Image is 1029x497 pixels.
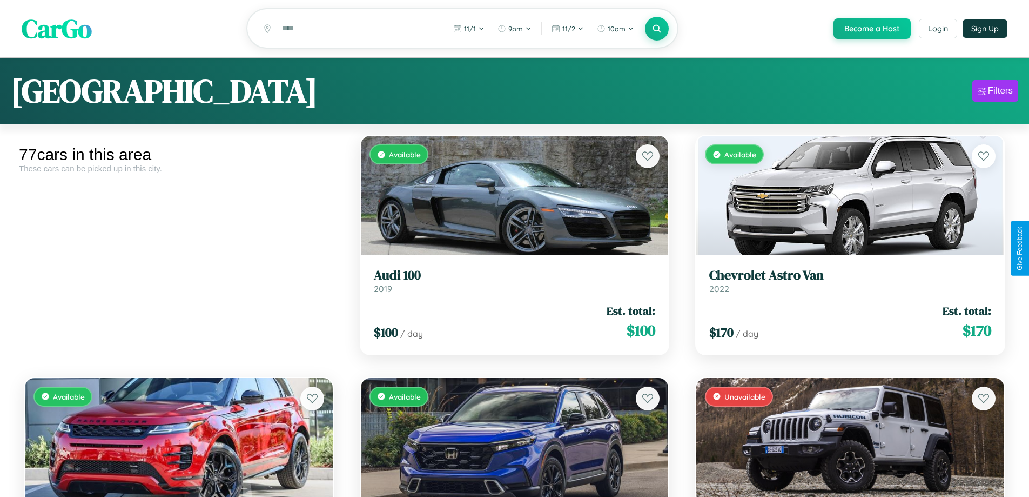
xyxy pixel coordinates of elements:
[833,18,911,39] button: Become a Host
[53,392,85,401] span: Available
[724,150,756,159] span: Available
[736,328,758,339] span: / day
[943,303,991,319] span: Est. total:
[374,268,656,283] h3: Audi 100
[508,24,523,33] span: 9pm
[709,268,991,283] h3: Chevrolet Astro Van
[546,20,589,37] button: 11/2
[1016,227,1024,270] div: Give Feedback
[709,283,729,294] span: 2022
[709,268,991,294] a: Chevrolet Astro Van2022
[11,69,318,113] h1: [GEOGRAPHIC_DATA]
[724,392,765,401] span: Unavailable
[374,283,392,294] span: 2019
[374,323,398,341] span: $ 100
[709,323,734,341] span: $ 170
[389,392,421,401] span: Available
[22,11,92,47] span: CarGo
[389,150,421,159] span: Available
[400,328,423,339] span: / day
[374,268,656,294] a: Audi 1002019
[608,24,626,33] span: 10am
[963,19,1007,38] button: Sign Up
[972,80,1018,102] button: Filters
[492,20,537,37] button: 9pm
[448,20,490,37] button: 11/1
[19,164,339,173] div: These cars can be picked up in this city.
[963,320,991,341] span: $ 170
[19,145,339,164] div: 77 cars in this area
[464,24,476,33] span: 11 / 1
[591,20,640,37] button: 10am
[919,19,957,38] button: Login
[627,320,655,341] span: $ 100
[988,85,1013,96] div: Filters
[607,303,655,319] span: Est. total:
[562,24,575,33] span: 11 / 2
